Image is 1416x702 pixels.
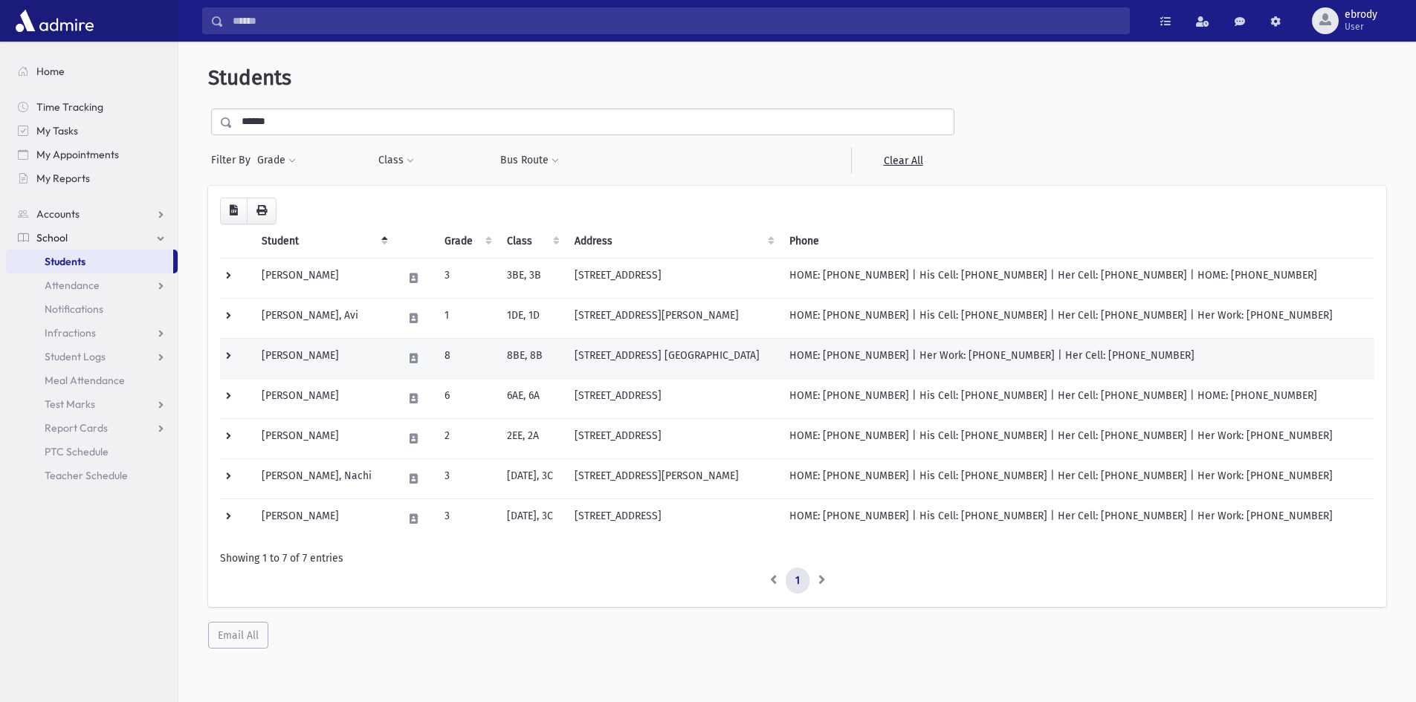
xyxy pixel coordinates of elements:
[498,418,566,458] td: 2EE, 2A
[6,59,178,83] a: Home
[436,418,499,458] td: 2
[780,224,1374,259] th: Phone
[36,65,65,78] span: Home
[498,258,566,298] td: 3BE, 3B
[6,321,178,345] a: Infractions
[780,378,1374,418] td: HOME: [PHONE_NUMBER] | His Cell: [PHONE_NUMBER] | Her Cell: [PHONE_NUMBER] | HOME: [PHONE_NUMBER]
[566,498,780,539] td: [STREET_ADDRESS]
[436,258,499,298] td: 3
[786,568,809,594] a: 1
[851,147,954,174] a: Clear All
[220,198,248,224] button: CSV
[45,279,100,292] span: Attendance
[6,273,178,297] a: Attendance
[566,224,780,259] th: Address: activate to sort column ascending
[36,172,90,185] span: My Reports
[253,378,393,418] td: [PERSON_NAME]
[45,302,103,316] span: Notifications
[566,258,780,298] td: [STREET_ADDRESS]
[780,338,1374,378] td: HOME: [PHONE_NUMBER] | Her Work: [PHONE_NUMBER] | Her Cell: [PHONE_NUMBER]
[1345,9,1377,21] span: ebrody
[45,350,106,363] span: Student Logs
[498,224,566,259] th: Class: activate to sort column ascending
[253,498,393,539] td: [PERSON_NAME]
[36,207,80,221] span: Accounts
[208,65,291,90] span: Students
[36,100,103,114] span: Time Tracking
[36,148,119,161] span: My Appointments
[208,622,268,649] button: Email All
[45,397,95,411] span: Test Marks
[780,418,1374,458] td: HOME: [PHONE_NUMBER] | His Cell: [PHONE_NUMBER] | Her Cell: [PHONE_NUMBER] | Her Work: [PHONE_NUM...
[45,326,96,339] span: Infractions
[220,550,1374,566] div: Showing 1 to 7 of 7 entries
[780,258,1374,298] td: HOME: [PHONE_NUMBER] | His Cell: [PHONE_NUMBER] | Her Cell: [PHONE_NUMBER] | HOME: [PHONE_NUMBER]
[36,231,68,244] span: School
[253,298,393,338] td: [PERSON_NAME], Avi
[6,297,178,321] a: Notifications
[224,7,1129,34] input: Search
[6,95,178,119] a: Time Tracking
[566,418,780,458] td: [STREET_ADDRESS]
[253,258,393,298] td: [PERSON_NAME]
[500,147,560,174] button: Bus Route
[45,445,109,458] span: PTC Schedule
[253,418,393,458] td: [PERSON_NAME]
[436,298,499,338] td: 1
[498,298,566,338] td: 1DE, 1D
[566,378,780,418] td: [STREET_ADDRESS]
[6,202,178,226] a: Accounts
[211,152,256,168] span: Filter By
[247,198,277,224] button: Print
[6,226,178,250] a: School
[436,338,499,378] td: 8
[566,298,780,338] td: [STREET_ADDRESS][PERSON_NAME]
[45,255,85,268] span: Students
[253,224,393,259] th: Student: activate to sort column descending
[6,368,178,392] a: Meal Attendance
[12,6,97,36] img: AdmirePro
[45,421,108,435] span: Report Cards
[780,458,1374,498] td: HOME: [PHONE_NUMBER] | His Cell: [PHONE_NUMBER] | Her Cell: [PHONE_NUMBER] | Her Work: [PHONE_NUM...
[6,119,178,143] a: My Tasks
[436,224,499,259] th: Grade: activate to sort column ascending
[6,392,178,416] a: Test Marks
[6,250,173,273] a: Students
[6,143,178,166] a: My Appointments
[780,498,1374,539] td: HOME: [PHONE_NUMBER] | His Cell: [PHONE_NUMBER] | Her Cell: [PHONE_NUMBER] | Her Work: [PHONE_NUM...
[378,147,415,174] button: Class
[6,345,178,368] a: Student Logs
[566,458,780,498] td: [STREET_ADDRESS][PERSON_NAME]
[498,458,566,498] td: [DATE], 3C
[6,166,178,190] a: My Reports
[436,378,499,418] td: 6
[1345,21,1377,33] span: User
[45,469,128,482] span: Teacher Schedule
[6,464,178,487] a: Teacher Schedule
[498,498,566,539] td: [DATE], 3C
[45,374,125,387] span: Meal Attendance
[498,378,566,418] td: 6AE, 6A
[436,498,499,539] td: 3
[6,416,178,440] a: Report Cards
[256,147,297,174] button: Grade
[566,338,780,378] td: [STREET_ADDRESS] [GEOGRAPHIC_DATA]
[498,338,566,378] td: 8BE, 8B
[780,298,1374,338] td: HOME: [PHONE_NUMBER] | His Cell: [PHONE_NUMBER] | Her Cell: [PHONE_NUMBER] | Her Work: [PHONE_NUM...
[253,338,393,378] td: [PERSON_NAME]
[6,440,178,464] a: PTC Schedule
[36,124,78,137] span: My Tasks
[436,458,499,498] td: 3
[253,458,393,498] td: [PERSON_NAME], Nachi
